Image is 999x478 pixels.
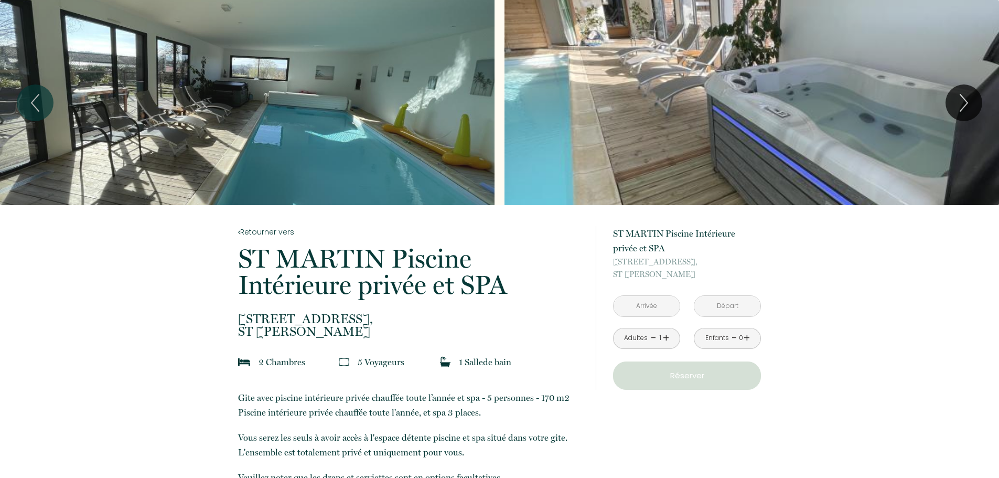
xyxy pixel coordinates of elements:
[946,84,982,121] button: Next
[613,256,761,281] p: ST [PERSON_NAME]
[238,313,582,325] span: [STREET_ADDRESS],
[259,355,305,369] p: 2 Chambre
[651,330,657,346] a: -
[358,355,404,369] p: 5 Voyageur
[658,333,663,343] div: 1
[732,330,737,346] a: -
[339,357,349,367] img: guests
[705,333,729,343] div: Enfants
[663,330,669,346] a: +
[624,333,648,343] div: Adultes
[401,357,404,367] span: s
[613,362,761,390] button: Réserver
[744,330,750,346] a: +
[238,390,582,420] p: Gite avec piscine intérieure privée chauffée toute l’année et spa - 5 personnes - 170 m2 Piscine ...
[238,246,582,298] p: ST MARTIN Piscine Intérieure privée et SPA
[613,256,761,268] span: [STREET_ADDRESS],
[238,430,582,460] p: Vous serez les seuls à avoir accès à l'espace détente piscine et spa situé dans votre gite. L'ens...
[614,296,680,316] input: Arrivée
[617,369,757,382] p: Réserver
[302,357,305,367] span: s
[238,226,582,238] a: Retourner vers
[17,84,53,121] button: Previous
[238,313,582,338] p: ST [PERSON_NAME]
[738,333,744,343] div: 0
[613,226,761,256] p: ST MARTIN Piscine Intérieure privée et SPA
[694,296,760,316] input: Départ
[459,355,511,369] p: 1 Salle de bain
